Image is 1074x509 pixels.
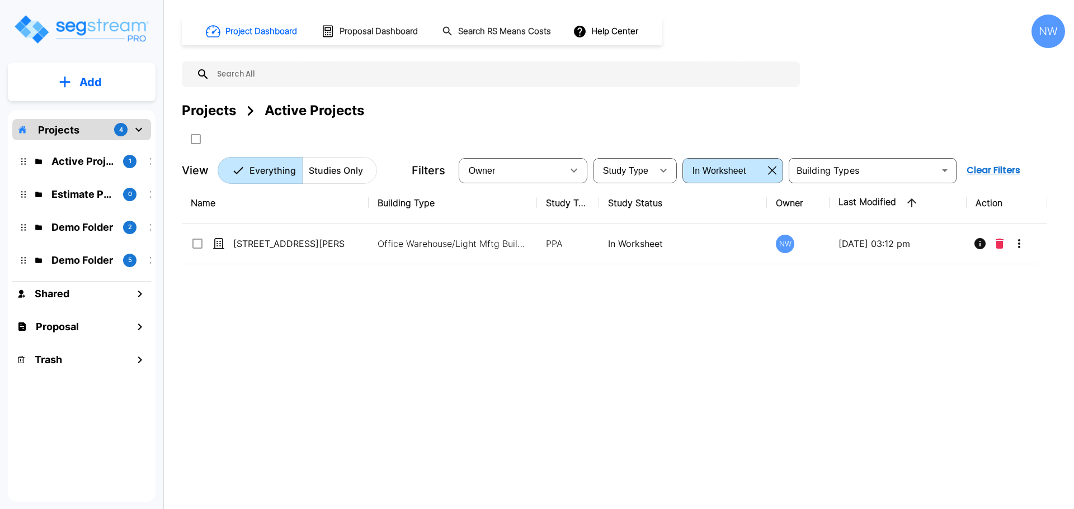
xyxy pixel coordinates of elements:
div: Active Projects [265,101,364,121]
p: 4 [119,125,123,135]
button: Clear Filters [962,159,1025,182]
p: 2 [128,222,132,232]
p: [STREET_ADDRESS][PERSON_NAME] [233,237,345,250]
p: Studies Only [309,164,363,177]
div: NW [776,235,794,253]
p: PPA [546,237,590,250]
div: Projects [182,101,236,121]
button: Open [937,163,953,178]
p: 0 [128,189,132,199]
div: Select [685,155,764,186]
p: In Worksheet [608,237,759,250]
p: Projects [38,122,79,137]
p: Office Warehouse/Light Mftg Building, Commercial Property Site [378,237,529,250]
div: NW [1031,15,1065,48]
button: Studies Only [302,157,377,184]
th: Study Status [599,183,767,223]
button: More-Options [1008,232,1030,255]
button: Proposal Dashboard [317,20,424,43]
span: Owner [469,166,496,175]
h1: Project Dashboard [225,25,297,38]
button: Info [969,232,991,255]
button: Search RS Means Costs [437,21,557,42]
p: [DATE] 03:12 pm [839,237,958,250]
p: Filters [412,162,445,179]
img: Logo [13,13,150,45]
th: Owner [767,183,829,223]
th: Action [967,183,1048,223]
h1: Trash [35,352,62,367]
button: Add [8,66,156,98]
button: Everything [218,157,303,184]
th: Building Type [369,183,537,223]
div: Select [461,155,563,186]
th: Last Modified [830,183,967,223]
button: Help Center [571,21,643,42]
h1: Shared [35,286,69,301]
span: Study Type [603,166,648,175]
button: Delete [991,232,1008,255]
th: Study Type [537,183,599,223]
p: Active Projects [51,154,114,169]
div: Platform [218,157,377,184]
h1: Proposal [36,319,79,334]
h1: Search RS Means Costs [458,25,551,38]
input: Building Types [792,163,935,178]
button: SelectAll [185,128,207,150]
p: Everything [249,164,296,177]
p: View [182,162,209,179]
p: 5 [128,255,132,265]
p: 1 [129,156,131,166]
p: Estimate Property [51,187,114,202]
p: Add [79,74,102,91]
h1: Proposal Dashboard [340,25,418,38]
input: Search All [210,61,794,87]
button: Project Dashboard [201,19,303,44]
th: Name [182,183,369,223]
p: Demo Folder [51,220,114,235]
div: Select [595,155,652,186]
p: Demo Folder [51,253,114,268]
